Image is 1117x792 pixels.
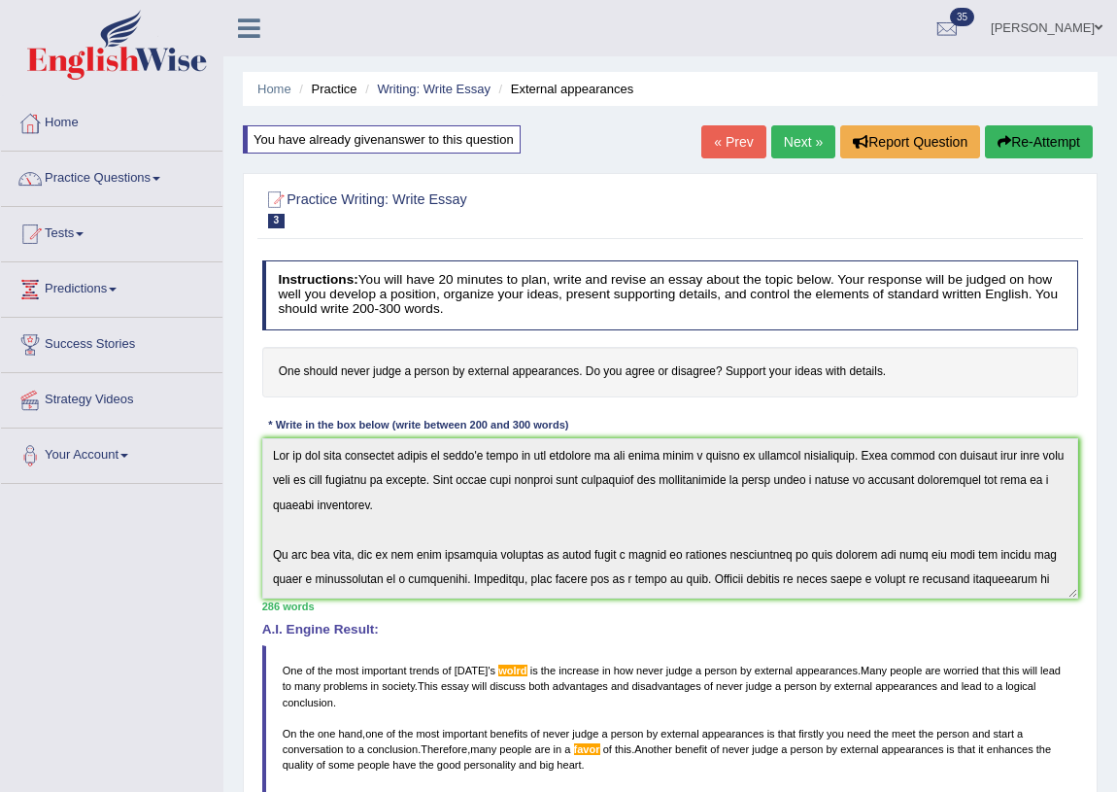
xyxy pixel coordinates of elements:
[892,728,916,740] span: meet
[944,665,979,676] span: worried
[572,728,598,740] span: judge
[840,125,980,158] button: Report Question
[1017,728,1023,740] span: a
[723,743,750,755] span: never
[557,759,581,771] span: heart
[1005,680,1035,692] span: logical
[491,665,496,676] span: s
[716,680,743,692] span: never
[499,743,531,755] span: people
[358,743,364,755] span: a
[494,80,634,98] li: External appearances
[611,680,628,692] span: and
[647,728,659,740] span: by
[702,728,764,740] span: appearances
[530,665,538,676] span: is
[925,665,940,676] span: are
[257,82,291,96] a: Home
[704,665,737,676] span: person
[268,214,286,228] span: 3
[410,665,440,676] span: trends
[919,728,933,740] span: the
[1040,665,1061,676] span: lead
[994,728,1014,740] span: start
[1023,665,1037,676] span: will
[874,728,889,740] span: the
[442,665,451,676] span: of
[365,728,383,740] span: one
[328,759,355,771] span: some
[778,728,795,740] span: that
[1002,665,1019,676] span: this
[1,429,222,477] a: Your Account
[392,759,416,771] span: have
[283,743,344,755] span: conversation
[985,125,1093,158] button: Re-Attempt
[535,743,551,755] span: are
[840,743,878,755] span: external
[1,152,222,200] a: Practice Questions
[631,680,700,692] span: disadvantages
[283,665,303,676] span: One
[985,680,994,692] span: to
[784,680,817,692] span: person
[283,728,297,740] span: On
[300,728,315,740] span: the
[243,125,521,154] div: You have already given answer to this question
[771,125,835,158] a: Next »
[346,743,355,755] span: to
[294,680,321,692] span: many
[611,728,644,740] span: person
[752,743,778,755] span: judge
[357,759,389,771] span: people
[675,743,707,755] span: benefit
[1036,743,1051,755] span: the
[636,665,663,676] span: never
[710,743,719,755] span: of
[834,680,872,692] span: external
[419,759,433,771] span: the
[775,680,781,692] span: a
[820,680,831,692] span: by
[958,743,975,755] span: that
[361,665,406,676] span: important
[767,728,775,740] span: is
[470,743,496,755] span: many
[262,188,768,228] h2: Practice Writing: Write Essay
[791,743,824,755] span: person
[558,665,599,676] span: increase
[1,318,222,366] a: Success Stories
[377,82,491,96] a: Writing: Write Essay
[798,728,824,740] span: firstly
[660,728,698,740] span: external
[421,743,467,755] span: Therefore
[323,680,367,692] span: problems
[294,80,356,98] li: Practice
[318,665,332,676] span: the
[936,728,969,740] span: person
[695,665,701,676] span: a
[283,697,333,708] span: conclusion
[278,272,357,287] b: Instructions:
[318,728,335,740] span: one
[704,680,713,692] span: of
[1,96,222,145] a: Home
[890,665,922,676] span: people
[962,680,982,692] span: lead
[498,665,526,676] span: Possible spelling mistake found. (did you mean: word)
[781,743,787,755] span: a
[317,759,325,771] span: of
[541,665,556,676] span: the
[603,743,612,755] span: of
[543,728,570,740] span: never
[987,743,1033,755] span: enhances
[382,680,415,692] span: society
[997,680,1002,692] span: a
[940,680,958,692] span: and
[262,623,1079,637] h4: A.I. Engine Result:
[701,125,765,158] a: « Prev
[826,743,837,755] span: by
[978,743,984,755] span: it
[950,8,974,26] span: 35
[540,759,555,771] span: big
